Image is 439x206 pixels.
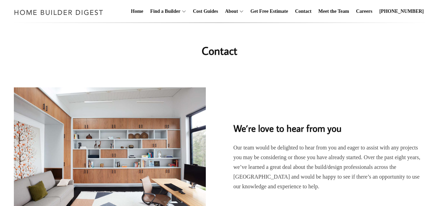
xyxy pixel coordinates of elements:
a: Get Free Estimate [248,0,291,23]
a: Cost Guides [190,0,221,23]
a: Careers [353,0,375,23]
p: Our team would be delighted to hear from you and eager to assist with any projects you may be con... [234,143,425,191]
img: Home Builder Digest [11,6,106,19]
a: Meet the Team [316,0,352,23]
a: Contact [292,0,314,23]
a: Find a Builder [148,0,181,23]
h2: We’re love to hear from you [234,111,425,135]
h1: Contact [81,42,358,59]
a: [PHONE_NUMBER] [377,0,427,23]
a: Home [128,0,146,23]
a: About [222,0,238,23]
